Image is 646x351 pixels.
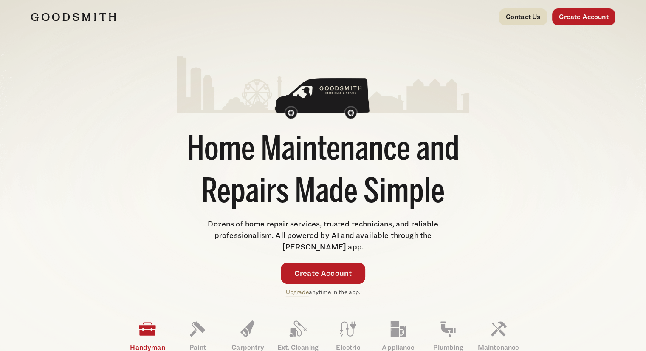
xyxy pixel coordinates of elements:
a: Create Account [552,8,615,25]
p: anytime in the app. [286,287,361,297]
h1: Home Maintenance and Repairs Made Simple [177,130,469,215]
a: Contact Us [499,8,547,25]
a: Upgrade [286,288,309,295]
span: Dozens of home repair services, trusted technicians, and reliable professionalism. All powered by... [208,219,438,251]
a: Create Account [281,263,366,284]
img: Goodsmith [31,13,116,21]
